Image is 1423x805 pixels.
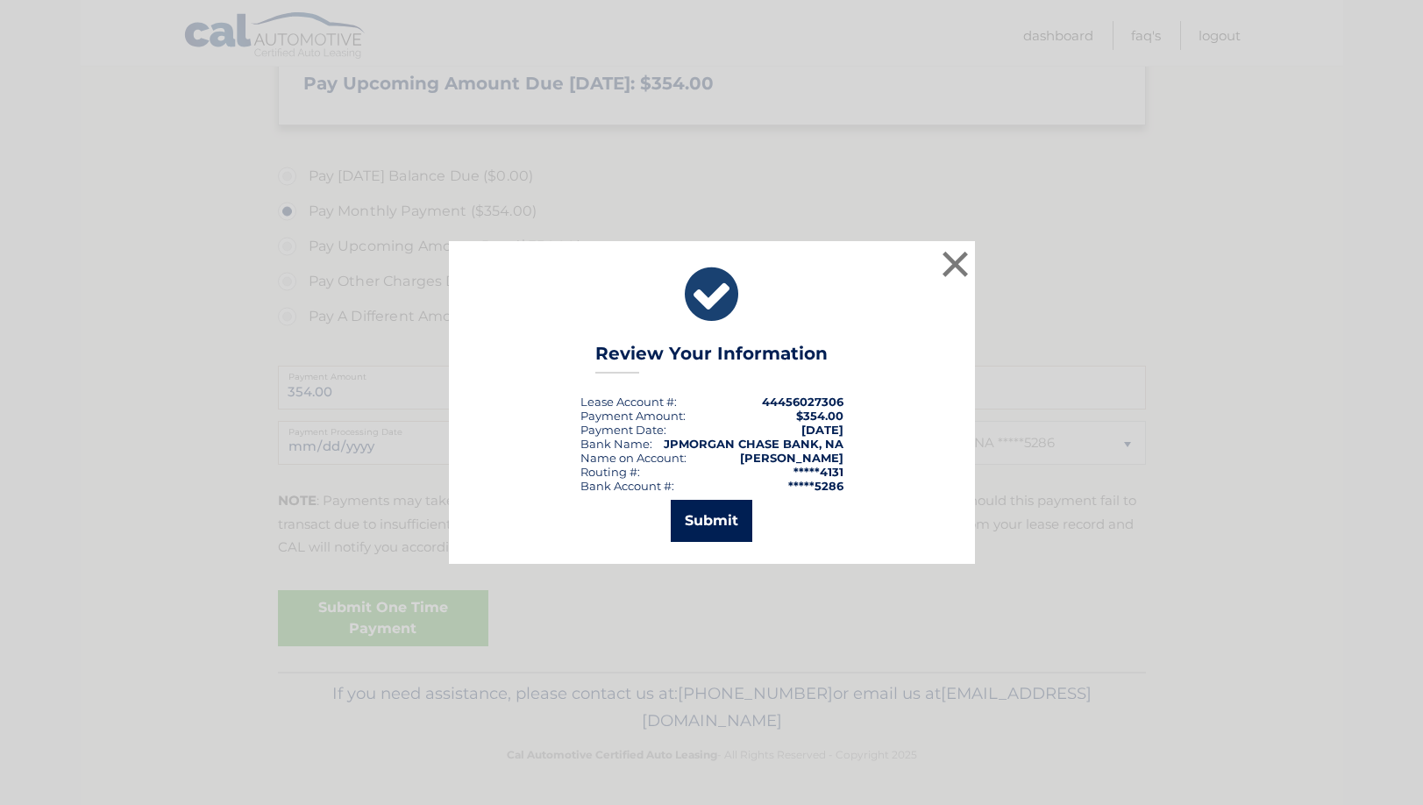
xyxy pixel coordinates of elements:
[580,437,652,451] div: Bank Name:
[762,395,843,409] strong: 44456027306
[580,423,666,437] div: :
[580,423,664,437] span: Payment Date
[796,409,843,423] span: $354.00
[580,409,686,423] div: Payment Amount:
[580,479,674,493] div: Bank Account #:
[580,465,640,479] div: Routing #:
[580,451,687,465] div: Name on Account:
[580,395,677,409] div: Lease Account #:
[801,423,843,437] span: [DATE]
[664,437,843,451] strong: JPMORGAN CHASE BANK, NA
[740,451,843,465] strong: [PERSON_NAME]
[595,343,828,374] h3: Review Your Information
[938,246,973,281] button: ×
[671,500,752,542] button: Submit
